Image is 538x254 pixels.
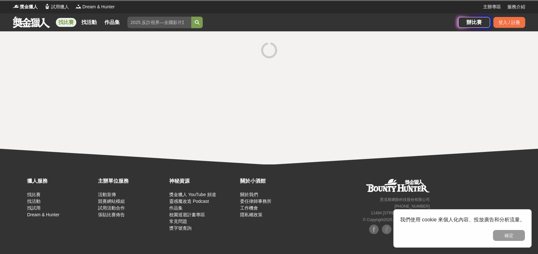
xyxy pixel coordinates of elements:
[371,211,430,215] small: 11494 [STREET_ADDRESS] 3 樓
[169,212,205,217] a: 校園巡迴計畫專區
[380,197,430,202] small: 恩克斯網路科技股份有限公司
[56,18,76,27] a: 找比賽
[400,217,525,222] span: 我們使用 cookie 來個人化內容、投放廣告和分析流量。
[240,199,271,204] a: 委任律師事務所
[44,3,50,10] img: Logo
[27,192,41,197] a: 找比賽
[98,192,116,197] a: 活動宣傳
[44,4,69,10] a: Logo試用獵人
[27,212,59,217] a: Dream & Hunter
[169,219,187,224] a: 常見問題
[493,230,525,241] button: 確定
[98,205,125,210] a: 試用活動合作
[98,212,125,217] a: 張貼比賽佈告
[169,177,237,185] div: 神秘資源
[98,177,166,185] div: 主辦單位服務
[169,205,183,210] a: 作品集
[102,18,122,27] a: 作品集
[493,17,525,28] div: 登入 / 註冊
[20,4,38,10] span: 獎金獵人
[82,4,115,10] span: Dream & Hunter
[98,199,125,204] a: 競賽網站模組
[51,4,69,10] span: 試用獵人
[483,4,501,10] a: 主辦專區
[458,17,490,28] a: 辦比賽
[507,4,525,10] a: 服務介紹
[363,218,430,222] small: © Copyright 2025 . All Rights Reserved.
[27,199,41,204] a: 找活動
[382,225,391,234] img: Facebook
[240,212,262,217] a: 隱私權政策
[13,4,38,10] a: Logo獎金獵人
[75,4,115,10] a: LogoDream & Hunter
[13,3,19,10] img: Logo
[240,177,308,185] div: 關於小酒館
[75,3,82,10] img: Logo
[169,199,209,204] a: 靈感魔改造 Podcast
[79,18,99,27] a: 找活動
[127,17,191,28] input: 2025 反詐視界—全國影片競賽
[240,192,258,197] a: 關於我們
[169,192,216,197] a: 獎金獵人 YouTube 頻道
[240,205,258,210] a: 工作機會
[27,205,41,210] a: 找試用
[27,177,95,185] div: 獵人服務
[369,225,379,234] img: Facebook
[169,226,192,231] a: 獎字號查詢
[395,204,430,209] small: [PHONE_NUMBER]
